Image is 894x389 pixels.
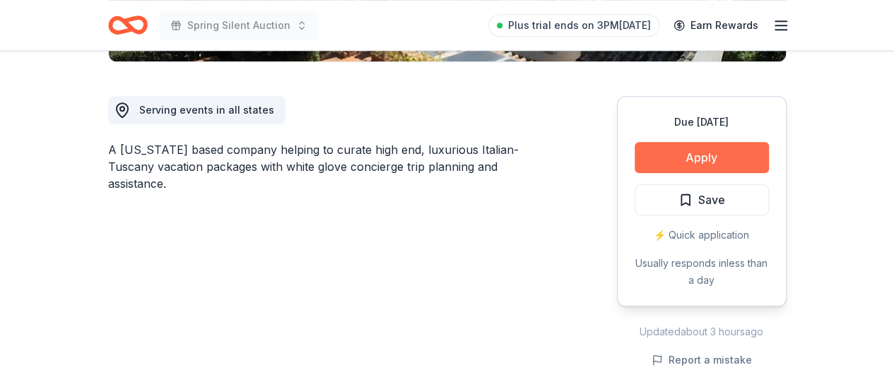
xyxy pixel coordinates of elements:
[698,191,725,209] span: Save
[187,17,290,34] span: Spring Silent Auction
[139,104,274,116] span: Serving events in all states
[159,11,319,40] button: Spring Silent Auction
[635,114,769,131] div: Due [DATE]
[652,352,752,369] button: Report a mistake
[665,13,767,38] a: Earn Rewards
[108,141,549,192] div: A [US_STATE] based company helping to curate high end, luxurious Italian-Tuscany vacation package...
[635,227,769,244] div: ⚡️ Quick application
[635,142,769,173] button: Apply
[635,255,769,289] div: Usually responds in less than a day
[617,323,787,340] div: Updated about 3 hours ago
[508,17,651,34] span: Plus trial ends on 3PM[DATE]
[635,184,769,215] button: Save
[488,14,659,37] a: Plus trial ends on 3PM[DATE]
[108,8,148,42] a: Home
